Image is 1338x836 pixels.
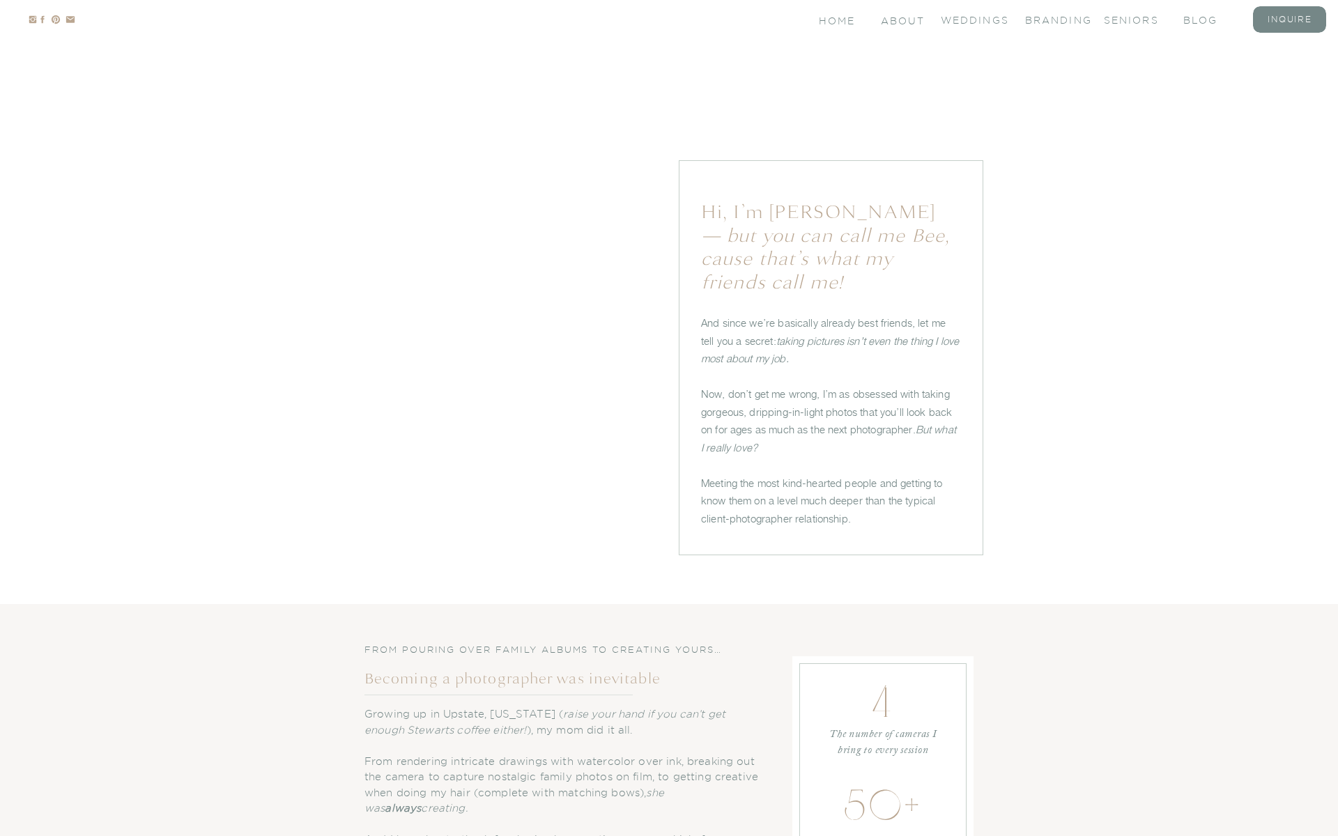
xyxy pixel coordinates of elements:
[1262,13,1318,25] a: inquire
[881,14,923,26] a: About
[364,668,760,688] h1: Becoming a photographer was inevitable
[364,709,725,736] i: raise your hand if you can’t get enough Stewarts coffee either!
[1183,13,1239,25] a: blog
[827,672,939,727] p: 4
[364,643,764,656] h3: FROM POURING OVER FAMILY ALBUMS TO CREATING YOURS…
[701,334,959,365] i: taking pictures isn’t even the thing I love most about my job.
[1104,13,1160,25] a: seniors
[701,314,960,519] p: And since we’re basically already best friends, let me tell you a secret: Now, don’t get me wrong...
[941,13,997,25] a: Weddings
[820,727,946,759] p: The number of cameras I bring to every session
[819,14,857,26] a: Home
[364,787,664,814] i: she was creating.
[827,775,939,830] p: 50+
[701,224,950,295] i: — but you can call me Bee, cause that’s what my friends call me!
[701,423,956,454] i: But what I really love?
[1025,13,1081,25] a: branding
[385,803,421,814] b: always
[701,201,953,274] h1: Hi, I’m [PERSON_NAME]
